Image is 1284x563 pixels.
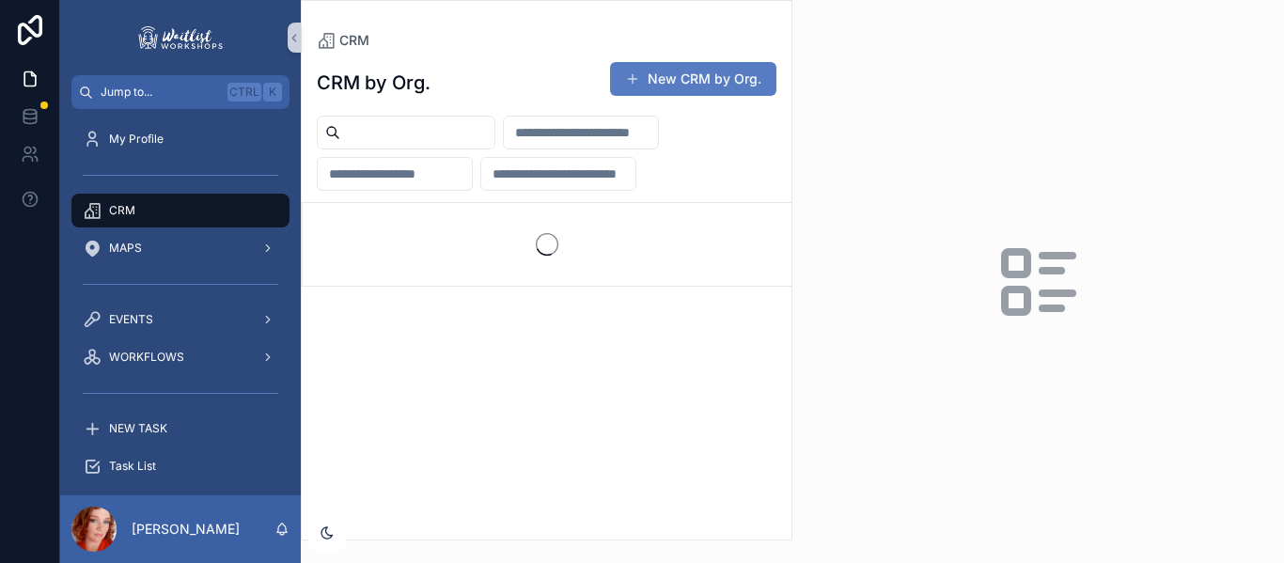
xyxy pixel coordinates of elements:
[60,109,301,495] div: scrollable content
[71,75,290,109] button: Jump to...CtrlK
[132,520,240,539] p: [PERSON_NAME]
[109,241,142,256] span: MAPS
[135,23,226,53] img: App logo
[71,122,290,156] a: My Profile
[317,70,431,96] h1: CRM by Org.
[71,231,290,265] a: MAPS
[265,85,280,100] span: K
[71,340,290,374] a: WORKFLOWS
[610,62,776,96] button: New CRM by Org.
[109,421,167,436] span: NEW TASK
[71,412,290,446] a: NEW TASK
[109,312,153,327] span: EVENTS
[71,449,290,483] a: Task List
[109,203,135,218] span: CRM
[317,31,369,50] a: CRM
[71,194,290,227] a: CRM
[109,459,156,474] span: Task List
[109,350,184,365] span: WORKFLOWS
[227,83,261,102] span: Ctrl
[109,132,164,147] span: My Profile
[71,303,290,336] a: EVENTS
[339,31,369,50] span: CRM
[101,85,220,100] span: Jump to...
